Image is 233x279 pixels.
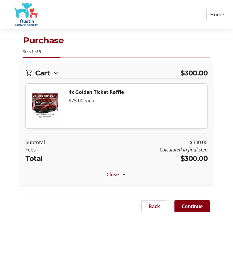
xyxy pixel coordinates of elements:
[25,146,78,153] td: Fees
[25,168,208,181] button: Close
[26,84,64,128] img: Golden Ticket Raffle
[182,203,203,210] span: Continue
[25,78,208,181] div: Cart$300.00
[206,9,228,20] a: Home
[35,68,50,78] h2: Cart
[69,97,202,104] div: $75.00 each
[174,200,210,212] button: Continue
[23,34,210,47] h1: Purchase
[78,146,208,153] td: Calculated in final step
[78,139,208,146] td: $300.00
[149,203,160,210] span: Back
[25,68,208,78] div: Cart$300.00
[25,139,78,146] td: Subtotal
[106,171,119,178] span: Close
[181,68,208,78] span: $300.00
[5,2,48,27] img: Austin Humane Society's Logo
[23,49,210,55] div: Step 1 of 5
[69,89,124,95] strong: 4x Golden Ticket Raffle
[141,200,167,212] button: Back
[25,153,78,164] td: Total
[78,153,208,164] td: $300.00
